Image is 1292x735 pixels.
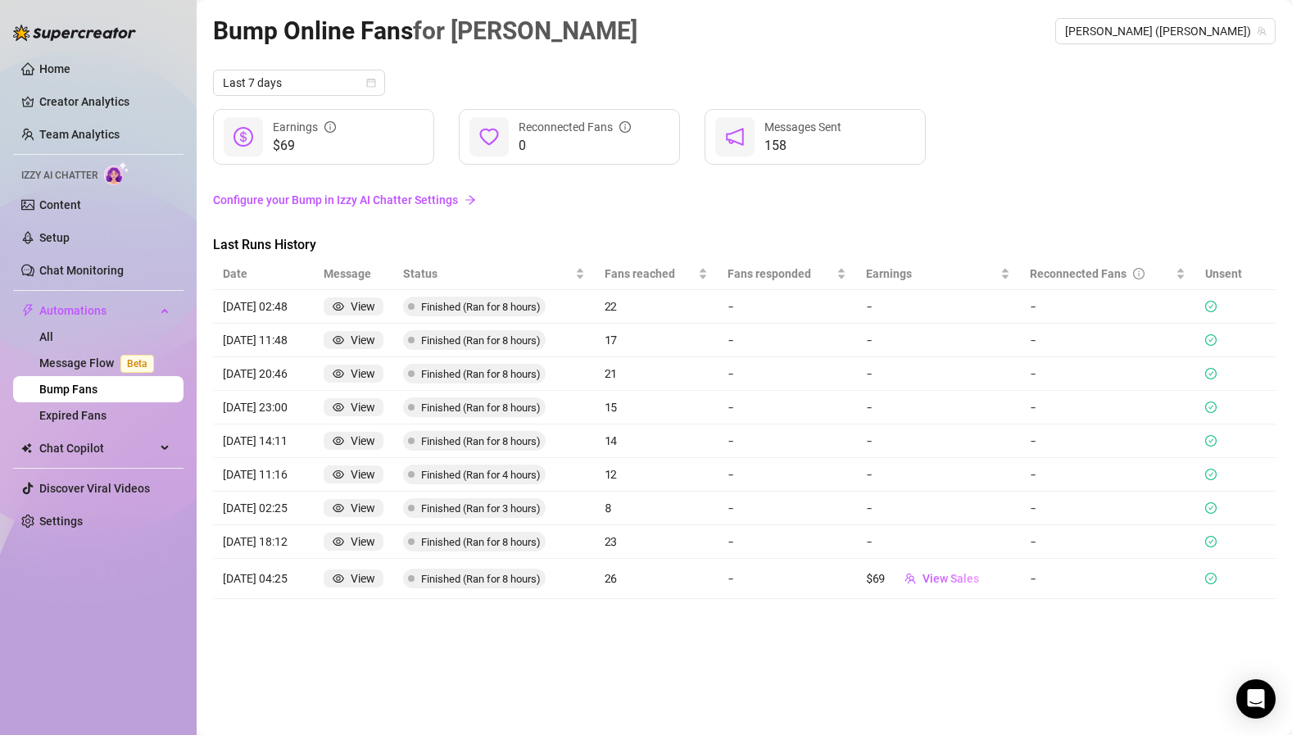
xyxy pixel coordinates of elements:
[223,331,304,349] article: [DATE] 11:48
[421,435,541,447] span: Finished (Ran for 8 hours)
[605,569,708,588] article: 26
[605,265,695,283] span: Fans reached
[351,499,375,517] div: View
[923,572,979,585] span: View Sales
[366,78,376,88] span: calendar
[223,499,304,517] article: [DATE] 02:25
[1205,573,1217,584] span: check-circle
[728,265,833,283] span: Fans responded
[1205,536,1217,547] span: check-circle
[21,168,97,184] span: Izzy AI Chatter
[421,469,541,481] span: Finished (Ran for 4 hours)
[1030,499,1185,517] article: -
[605,432,708,450] article: 14
[1030,297,1185,315] article: -
[465,194,476,206] span: arrow-right
[333,301,344,312] span: eye
[403,265,571,283] span: Status
[764,120,841,134] span: Messages Sent
[333,334,344,346] span: eye
[1030,331,1185,349] article: -
[39,482,150,495] a: Discover Viral Videos
[764,136,841,156] span: 158
[273,118,336,136] div: Earnings
[479,127,499,147] span: heart
[904,573,916,584] span: team
[866,365,873,383] article: -
[324,121,336,133] span: info-circle
[39,297,156,324] span: Automations
[223,365,304,383] article: [DATE] 20:46
[866,432,873,450] article: -
[519,118,631,136] div: Reconnected Fans
[120,355,154,373] span: Beta
[1205,402,1217,413] span: check-circle
[223,398,304,416] article: [DATE] 23:00
[21,304,34,317] span: thunderbolt
[333,536,344,547] span: eye
[728,398,846,416] article: -
[39,62,70,75] a: Home
[223,297,304,315] article: [DATE] 02:48
[891,565,992,592] button: View Sales
[1030,398,1185,416] article: -
[1030,465,1185,483] article: -
[39,435,156,461] span: Chat Copilot
[223,70,375,95] span: Last 7 days
[1030,432,1185,450] article: -
[1236,679,1276,719] div: Open Intercom Messenger
[866,569,885,588] article: $69
[39,330,53,343] a: All
[1030,533,1185,551] article: -
[223,533,304,551] article: [DATE] 18:12
[39,409,107,422] a: Expired Fans
[213,258,314,290] th: Date
[718,258,856,290] th: Fans responded
[351,398,375,416] div: View
[725,127,745,147] span: notification
[519,136,631,156] span: 0
[1205,301,1217,312] span: check-circle
[333,402,344,413] span: eye
[728,432,846,450] article: -
[39,383,97,396] a: Bump Fans
[728,297,846,315] article: -
[314,258,394,290] th: Message
[605,533,708,551] article: 23
[1030,365,1185,383] article: -
[728,499,846,517] article: -
[1205,469,1217,480] span: check-circle
[1205,334,1217,346] span: check-circle
[605,398,708,416] article: 15
[13,25,136,41] img: logo-BBDzfeDw.svg
[421,334,541,347] span: Finished (Ran for 8 hours)
[1133,268,1145,279] span: info-circle
[213,191,1276,209] a: Configure your Bump in Izzy AI Chatter Settings
[421,502,541,515] span: Finished (Ran for 3 hours)
[605,365,708,383] article: 21
[1195,258,1252,290] th: Unsent
[333,573,344,584] span: eye
[213,11,637,50] article: Bump Online Fans
[421,573,541,585] span: Finished (Ran for 8 hours)
[1030,265,1172,283] div: Reconnected Fans
[413,16,637,45] span: for [PERSON_NAME]
[605,499,708,517] article: 8
[866,398,873,416] article: -
[605,331,708,349] article: 17
[223,569,304,588] article: [DATE] 04:25
[728,331,846,349] article: -
[728,533,846,551] article: -
[39,264,124,277] a: Chat Monitoring
[39,198,81,211] a: Content
[1205,435,1217,447] span: check-circle
[595,258,718,290] th: Fans reached
[866,265,997,283] span: Earnings
[866,297,873,315] article: -
[856,258,1020,290] th: Earnings
[1257,26,1267,36] span: team
[351,365,375,383] div: View
[333,435,344,447] span: eye
[39,88,170,115] a: Creator Analytics
[223,465,304,483] article: [DATE] 11:16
